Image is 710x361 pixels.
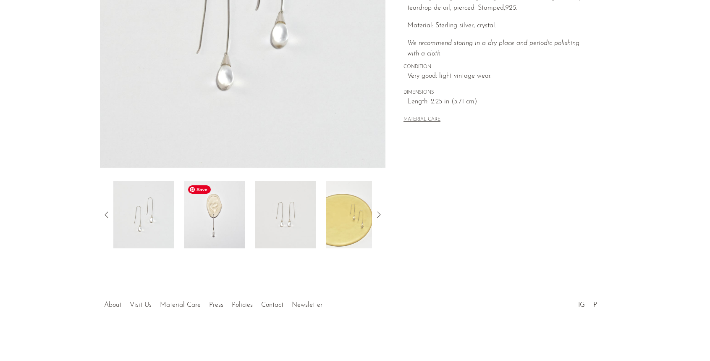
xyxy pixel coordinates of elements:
a: Material Care [160,302,201,308]
ul: Social Medias [574,295,605,311]
span: CONDITION [403,63,592,71]
span: Save [188,185,211,194]
a: Press [209,302,223,308]
a: About [104,302,121,308]
img: Crystal Teardrop Earrings [184,181,245,248]
a: Contact [261,302,283,308]
a: Visit Us [130,302,152,308]
i: We recommend storing in a dry place and periodic polishing with a cloth. [407,40,579,58]
img: Crystal Teardrop Earrings [113,181,174,248]
span: Very good; light vintage wear. [407,71,592,82]
ul: Quick links [100,295,327,311]
a: IG [578,302,585,308]
span: DIMENSIONS [403,89,592,97]
em: 925. [505,5,517,11]
a: PT [593,302,601,308]
a: Policies [232,302,253,308]
button: MATERIAL CARE [403,117,440,123]
img: Crystal Teardrop Earrings [326,181,387,248]
img: Crystal Teardrop Earrings [255,181,316,248]
p: Material: Sterling silver, crystal. [407,21,592,32]
span: Length: 2.25 in (5.71 cm) [407,97,592,108]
